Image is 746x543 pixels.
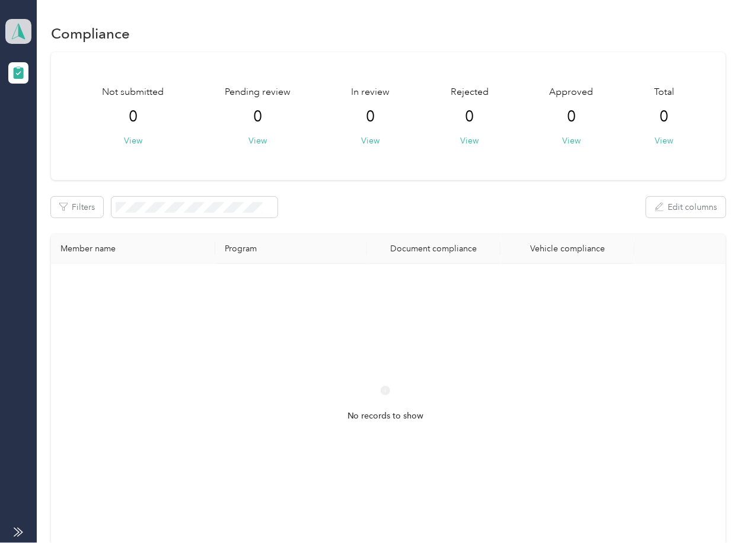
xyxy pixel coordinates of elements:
[466,107,474,126] span: 0
[646,197,726,218] button: Edit columns
[654,85,674,100] span: Total
[124,135,142,147] button: View
[129,107,138,126] span: 0
[680,477,746,543] iframe: Everlance-gr Chat Button Frame
[352,85,390,100] span: In review
[362,135,380,147] button: View
[51,234,215,264] th: Member name
[660,107,669,126] span: 0
[550,85,594,100] span: Approved
[253,107,262,126] span: 0
[377,244,491,254] div: Document compliance
[366,107,375,126] span: 0
[655,135,674,147] button: View
[248,135,267,147] button: View
[348,410,424,423] span: No records to show
[225,85,291,100] span: Pending review
[461,135,479,147] button: View
[562,135,581,147] button: View
[103,85,164,100] span: Not submitted
[51,197,103,218] button: Filters
[51,27,130,40] h1: Compliance
[215,234,367,264] th: Program
[567,107,576,126] span: 0
[510,244,624,254] div: Vehicle compliance
[451,85,489,100] span: Rejected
